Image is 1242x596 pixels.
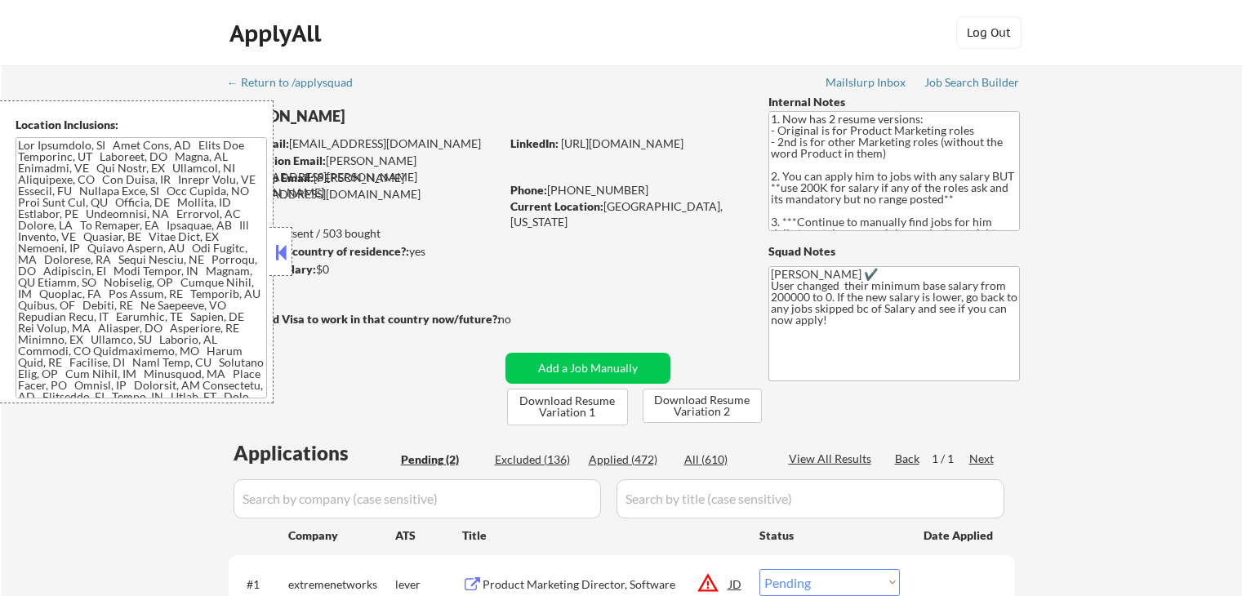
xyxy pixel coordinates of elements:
[510,136,559,150] strong: LinkedIn:
[510,198,741,230] div: [GEOGRAPHIC_DATA], [US_STATE]
[969,451,995,467] div: Next
[932,451,969,467] div: 1 / 1
[288,527,395,544] div: Company
[229,136,500,152] div: [EMAIL_ADDRESS][DOMAIN_NAME]
[589,451,670,468] div: Applied (472)
[483,576,729,593] div: Product Marketing Director, Software
[227,76,368,92] a: ← Return to /applysquad
[697,572,719,594] button: warning_amber
[229,20,326,47] div: ApplyAll
[505,353,670,384] button: Add a Job Manually
[229,106,564,127] div: [PERSON_NAME]
[401,451,483,468] div: Pending (2)
[16,117,267,133] div: Location Inclusions:
[228,225,500,242] div: 472 sent / 503 bought
[228,244,409,258] strong: Can work in country of residence?:
[229,153,500,201] div: [PERSON_NAME][EMAIL_ADDRESS][PERSON_NAME][DOMAIN_NAME]
[228,261,500,278] div: $0
[234,479,601,518] input: Search by company (case sensitive)
[234,443,395,463] div: Applications
[228,243,495,260] div: yes
[510,199,603,213] strong: Current Location:
[561,136,683,150] a: [URL][DOMAIN_NAME]
[395,576,462,593] div: lever
[495,451,576,468] div: Excluded (136)
[247,576,275,593] div: #1
[826,76,907,92] a: Mailslurp Inbox
[643,389,762,423] button: Download Resume Variation 2
[498,311,545,327] div: no
[924,76,1020,92] a: Job Search Builder
[924,77,1020,88] div: Job Search Builder
[462,527,744,544] div: Title
[768,243,1020,260] div: Squad Notes
[956,16,1022,49] button: Log Out
[684,451,766,468] div: All (610)
[229,170,500,202] div: [PERSON_NAME][EMAIL_ADDRESS][DOMAIN_NAME]
[510,183,547,197] strong: Phone:
[759,520,900,549] div: Status
[789,451,876,467] div: View All Results
[229,312,501,326] strong: Will need Visa to work in that country now/future?:
[507,389,628,425] button: Download Resume Variation 1
[924,527,995,544] div: Date Applied
[768,94,1020,110] div: Internal Notes
[617,479,1004,518] input: Search by title (case sensitive)
[826,77,907,88] div: Mailslurp Inbox
[288,576,395,593] div: extremenetworks
[510,182,741,198] div: [PHONE_NUMBER]
[395,527,462,544] div: ATS
[227,77,368,88] div: ← Return to /applysquad
[895,451,921,467] div: Back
